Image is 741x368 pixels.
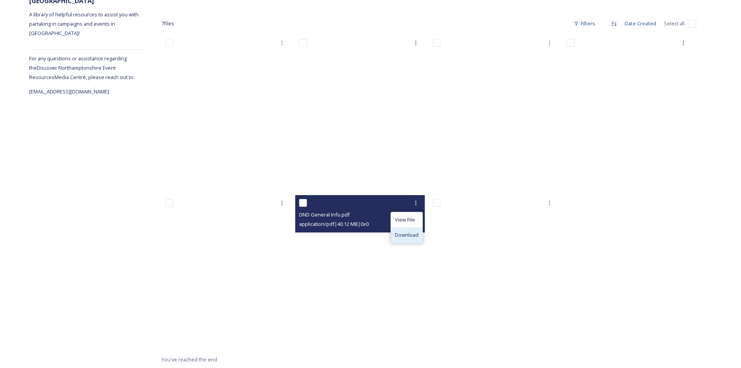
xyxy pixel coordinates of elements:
span: Download [395,231,419,239]
span: A library of helpful resources to assist you with partaking in campaigns and events in [GEOGRAPHI... [29,11,140,37]
span: application/pdf | 40.12 MB | 0 x 0 [299,220,369,227]
span: [EMAIL_ADDRESS][DOMAIN_NAME] [29,88,109,95]
span: 7 file s [161,20,174,27]
div: Date Created [621,16,660,31]
span: For any questions or assistance regarding the Discover Northamptonshire Event Resources Media Cen... [29,55,135,81]
span: View File [395,216,415,224]
span: DND General Info.pdf [299,211,350,218]
span: You've reached the end [161,356,217,363]
div: Filters [570,16,599,31]
span: Select all [664,20,685,27]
